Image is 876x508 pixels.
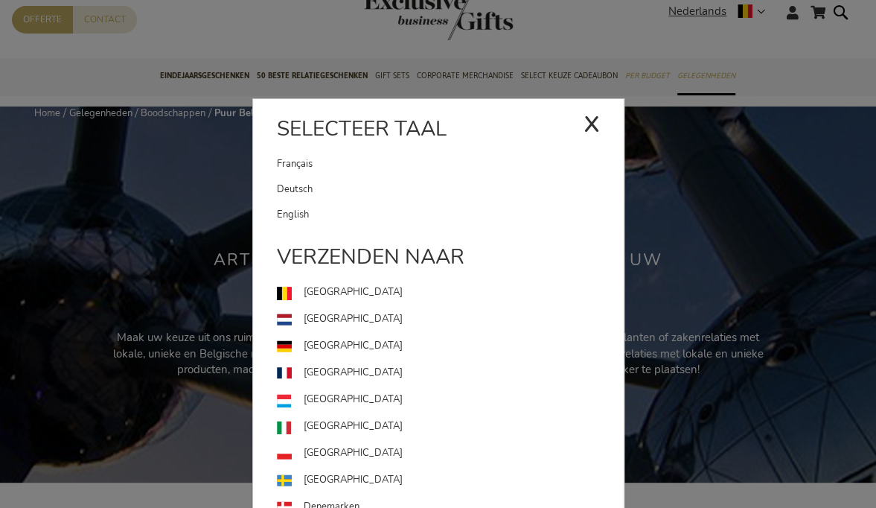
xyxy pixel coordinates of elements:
a: English [277,202,624,227]
a: [GEOGRAPHIC_DATA] [277,467,624,494]
a: [GEOGRAPHIC_DATA] [277,360,624,387]
a: [GEOGRAPHIC_DATA] [277,279,624,306]
div: x [584,100,600,145]
div: Verzenden naar [253,242,624,279]
div: Selecteer taal [253,114,624,151]
a: [GEOGRAPHIC_DATA] [277,440,624,467]
a: [GEOGRAPHIC_DATA] [277,413,624,440]
a: [GEOGRAPHIC_DATA] [277,306,624,333]
a: Français [277,151,584,177]
a: [GEOGRAPHIC_DATA] [277,333,624,360]
a: [GEOGRAPHIC_DATA] [277,387,624,413]
a: Deutsch [277,177,624,202]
